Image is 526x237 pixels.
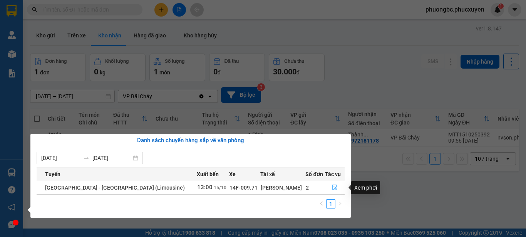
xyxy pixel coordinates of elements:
[41,154,80,162] input: Từ ngày
[92,154,131,162] input: Đến ngày
[305,170,323,178] span: Số đơn
[335,199,345,208] button: right
[261,183,305,192] div: [PERSON_NAME]
[338,201,342,206] span: right
[317,199,326,208] button: left
[83,155,89,161] span: swap-right
[325,182,345,194] button: file-done
[317,199,326,208] li: Previous Page
[335,199,345,208] li: Next Page
[326,199,335,208] li: 1
[229,170,236,178] span: Xe
[332,185,337,191] span: file-done
[319,201,324,206] span: left
[197,170,219,178] span: Xuất bến
[351,181,380,194] div: Xem phơi
[325,170,341,178] span: Tác vụ
[327,200,335,208] a: 1
[45,185,185,191] span: [GEOGRAPHIC_DATA] - [GEOGRAPHIC_DATA] (Limousine)
[83,155,89,161] span: to
[214,185,226,190] span: 15/10
[37,136,345,145] div: Danh sách chuyến hàng sắp về văn phòng
[229,185,258,191] span: 14F-009.71
[45,170,60,178] span: Tuyến
[306,185,309,191] span: 2
[197,184,213,191] span: 13:00
[260,170,275,178] span: Tài xế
